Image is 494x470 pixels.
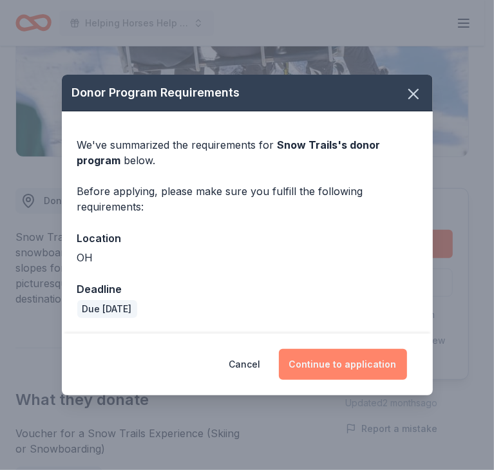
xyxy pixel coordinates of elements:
div: Deadline [77,281,417,297]
div: Before applying, please make sure you fulfill the following requirements: [77,183,417,214]
div: Location [77,230,417,247]
div: We've summarized the requirements for below. [77,137,417,168]
button: Continue to application [279,349,407,380]
div: OH [77,250,417,265]
div: Donor Program Requirements [62,75,433,111]
div: Due [DATE] [77,300,137,318]
button: Cancel [229,349,261,380]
